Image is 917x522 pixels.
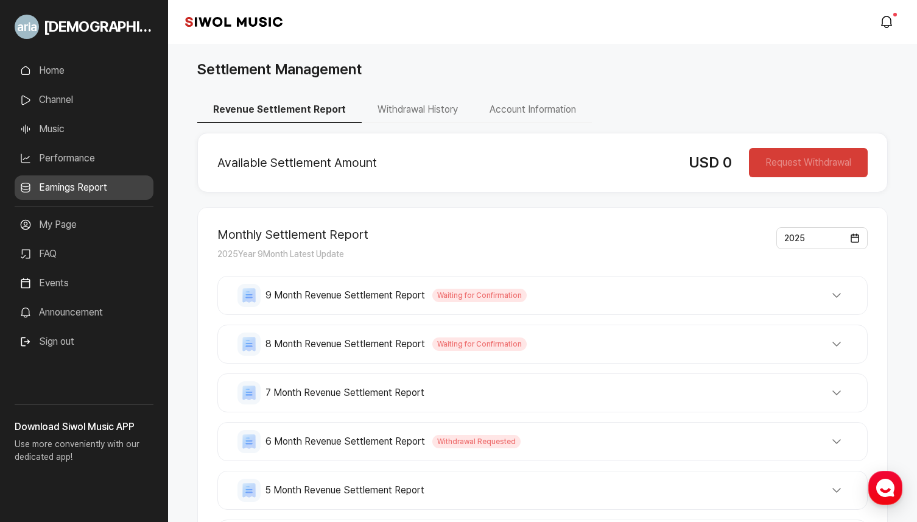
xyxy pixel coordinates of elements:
a: Home [4,386,80,417]
button: 8 Month Revenue Settlement Report Waiting for Confirmation [237,333,848,356]
a: Go to My Profile [15,10,153,44]
a: Music [15,117,153,141]
a: Channel [15,88,153,112]
button: Sign out [15,330,79,354]
span: Waiting for Confirmation [432,289,527,302]
a: FAQ [15,242,153,266]
a: Earnings Report [15,175,153,200]
h3: Download Siwol Music APP [15,420,153,434]
a: Withdrawal History [362,104,474,115]
button: Account Information [474,97,592,123]
button: Withdrawal History [362,97,474,123]
span: 9 Month Revenue Settlement Report [265,288,425,303]
span: Home [31,404,52,414]
span: 5 Month Revenue Settlement Report [265,483,424,498]
a: My Page [15,213,153,237]
span: 6 Month Revenue Settlement Report [265,434,425,449]
span: 7 Month Revenue Settlement Report [265,386,424,400]
a: Revenue Settlement Report [197,104,362,115]
span: Messages [101,405,137,415]
span: Settings [180,404,210,414]
button: 7 Month Revenue Settlement Report [237,381,848,404]
a: Performance [15,146,153,171]
h1: Settlement Management [197,58,362,80]
button: 5 Month Revenue Settlement Report [237,479,848,502]
a: Account Information [474,104,592,115]
span: [DEMOGRAPHIC_DATA] [44,16,153,38]
a: Events [15,271,153,295]
a: Announcement [15,300,153,325]
span: 8 Month Revenue Settlement Report [265,337,425,351]
button: 2025 [776,227,868,249]
h2: Monthly Settlement Report [217,227,368,242]
a: Home [15,58,153,83]
a: modal.notifications [876,10,900,34]
span: USD 0 [689,153,732,171]
a: Settings [157,386,234,417]
button: 9 Month Revenue Settlement Report Waiting for Confirmation [237,284,848,307]
button: 6 Month Revenue Settlement Report Withdrawal Requested [237,430,848,453]
span: 2025 [784,233,805,243]
button: Revenue Settlement Report [197,97,362,123]
a: Messages [80,386,157,417]
span: 2025 Year 9 Month Latest Update [217,249,344,259]
span: Waiting for Confirmation [432,337,527,351]
p: Use more conveniently with our dedicated app! [15,434,153,473]
span: Withdrawal Requested [432,435,521,448]
h2: Available Settlement Amount [217,155,669,170]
